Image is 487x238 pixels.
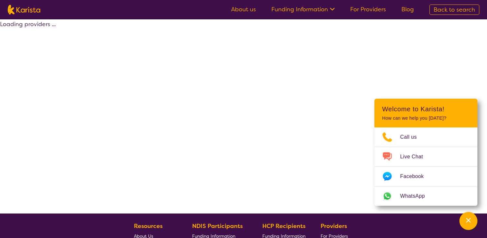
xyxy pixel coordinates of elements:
[459,212,477,230] button: Channel Menu
[374,99,477,206] div: Channel Menu
[134,222,163,230] b: Resources
[321,222,347,230] b: Providers
[434,6,475,14] span: Back to search
[350,5,386,13] a: For Providers
[271,5,335,13] a: Funding Information
[192,222,243,230] b: NDIS Participants
[374,186,477,206] a: Web link opens in a new tab.
[400,132,425,142] span: Call us
[382,115,470,121] p: How can we help you [DATE]?
[400,172,431,181] span: Facebook
[382,105,470,113] h2: Welcome to Karista!
[374,127,477,206] ul: Choose channel
[429,5,479,15] a: Back to search
[400,191,433,201] span: WhatsApp
[401,5,414,13] a: Blog
[231,5,256,13] a: About us
[400,152,431,162] span: Live Chat
[262,222,305,230] b: HCP Recipients
[8,5,40,15] img: Karista logo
